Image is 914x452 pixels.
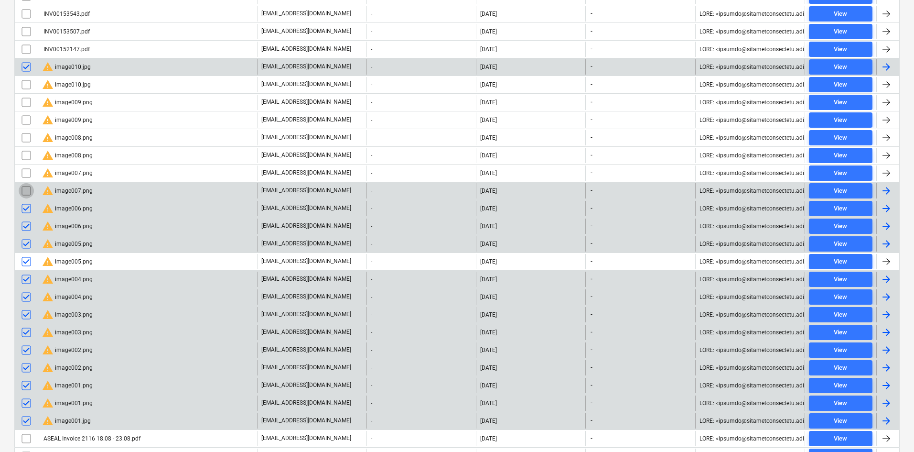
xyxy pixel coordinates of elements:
div: [DATE] [480,400,497,407]
div: - [366,342,476,358]
div: View [834,398,847,409]
p: [EMAIL_ADDRESS][DOMAIN_NAME] [261,98,351,106]
div: image001.jpg [42,415,91,427]
div: - [366,148,476,163]
p: [EMAIL_ADDRESS][DOMAIN_NAME] [261,328,351,336]
div: image009.png [42,114,93,126]
p: [EMAIL_ADDRESS][DOMAIN_NAME] [261,240,351,248]
div: View [834,79,847,90]
span: warning [42,309,54,320]
span: - [590,293,593,301]
p: [EMAIL_ADDRESS][DOMAIN_NAME] [261,364,351,372]
div: Chat Widget [866,406,914,452]
div: - [366,378,476,393]
span: - [590,45,593,53]
p: [EMAIL_ADDRESS][DOMAIN_NAME] [261,10,351,18]
p: [EMAIL_ADDRESS][DOMAIN_NAME] [261,63,351,71]
button: View [809,396,872,411]
div: View [834,168,847,179]
div: - [366,325,476,340]
div: - [366,360,476,375]
div: - [366,413,476,429]
p: [EMAIL_ADDRESS][DOMAIN_NAME] [261,381,351,389]
div: [DATE] [480,81,497,88]
button: View [809,431,872,446]
button: View [809,219,872,234]
div: - [366,219,476,234]
div: [DATE] [480,418,497,424]
span: - [590,434,593,442]
span: - [590,204,593,212]
div: [DATE] [480,134,497,141]
div: image004.png [42,274,93,285]
div: [DATE] [480,64,497,70]
p: [EMAIL_ADDRESS][DOMAIN_NAME] [261,27,351,35]
div: [DATE] [480,28,497,35]
div: [DATE] [480,205,497,212]
button: View [809,112,872,128]
span: - [590,328,593,336]
div: - [366,183,476,198]
p: [EMAIL_ADDRESS][DOMAIN_NAME] [261,257,351,265]
div: - [366,42,476,57]
div: View [834,186,847,197]
p: [EMAIL_ADDRESS][DOMAIN_NAME] [261,310,351,319]
div: - [366,254,476,269]
button: View [809,130,872,145]
p: [EMAIL_ADDRESS][DOMAIN_NAME] [261,275,351,283]
span: warning [42,114,54,126]
span: warning [42,97,54,108]
span: warning [42,185,54,197]
div: image005.png [42,256,93,267]
div: View [834,44,847,55]
button: View [809,77,872,92]
div: [DATE] [480,294,497,300]
div: [DATE] [480,152,497,159]
button: View [809,42,872,57]
div: [DATE] [480,258,497,265]
span: - [590,27,593,35]
button: View [809,6,872,22]
div: image003.png [42,327,93,338]
span: - [590,381,593,389]
span: - [590,80,593,88]
p: [EMAIL_ADDRESS][DOMAIN_NAME] [261,151,351,159]
div: [DATE] [480,329,497,336]
div: View [834,26,847,37]
span: - [590,133,593,142]
span: warning [42,79,54,90]
button: View [809,307,872,322]
p: [EMAIL_ADDRESS][DOMAIN_NAME] [261,169,351,177]
div: - [366,272,476,287]
span: - [590,10,593,18]
span: warning [42,362,54,374]
div: View [834,62,847,73]
div: View [834,380,847,391]
button: View [809,24,872,39]
div: - [366,431,476,446]
div: - [366,24,476,39]
p: [EMAIL_ADDRESS][DOMAIN_NAME] [261,222,351,230]
div: View [834,115,847,126]
button: View [809,165,872,181]
div: View [834,221,847,232]
div: image007.png [42,167,93,179]
div: image009.png [42,97,93,108]
div: View [834,9,847,20]
div: View [834,292,847,303]
div: [DATE] [480,241,497,247]
span: warning [42,327,54,338]
div: [DATE] [480,364,497,371]
div: View [834,97,847,108]
span: warning [42,291,54,303]
span: warning [42,415,54,427]
div: [DATE] [480,99,497,106]
div: - [366,6,476,22]
div: [DATE] [480,311,497,318]
div: [DATE] [480,187,497,194]
div: View [834,327,847,338]
span: warning [42,203,54,214]
span: warning [42,344,54,356]
div: View [834,239,847,250]
div: image008.png [42,150,93,161]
